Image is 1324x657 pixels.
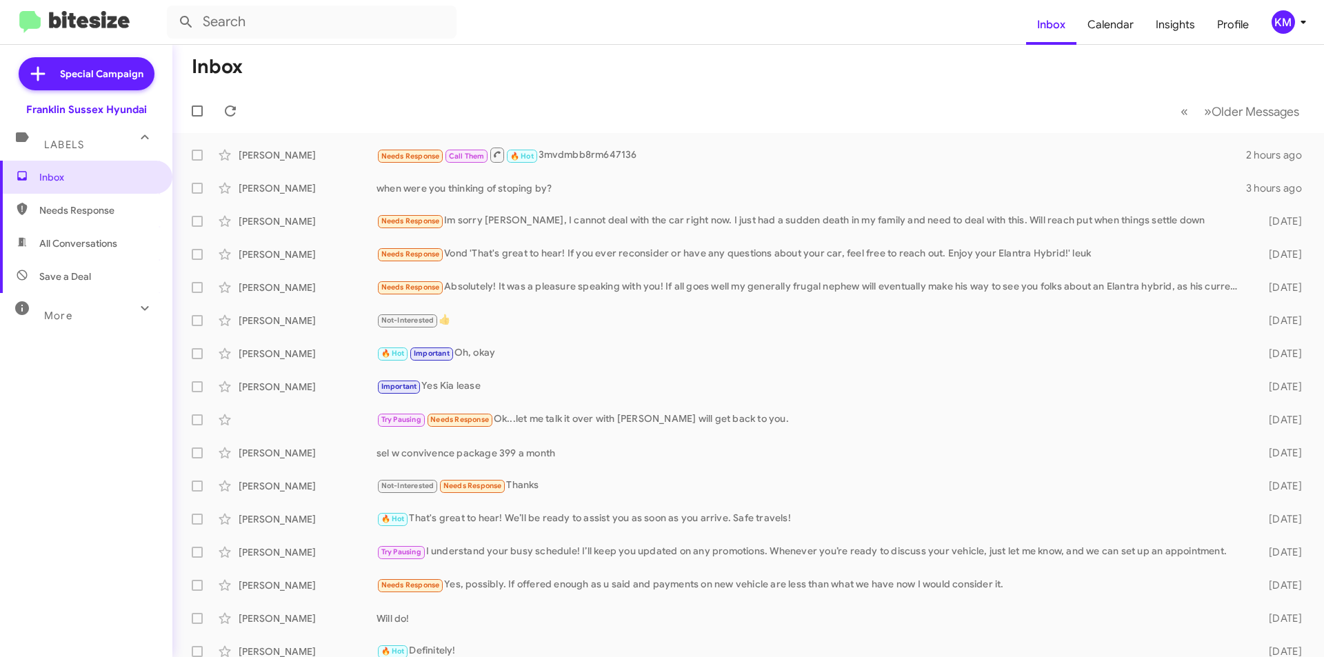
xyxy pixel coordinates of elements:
div: [PERSON_NAME] [239,446,377,460]
button: Next [1196,97,1307,125]
nav: Page navigation example [1173,97,1307,125]
span: Special Campaign [60,67,143,81]
div: That's great to hear! We’ll be ready to assist you as soon as you arrive. Safe travels! [377,511,1247,527]
span: » [1204,103,1212,120]
div: [DATE] [1247,611,1313,625]
button: Previous [1172,97,1196,125]
span: 🔥 Hot [381,647,405,656]
span: Needs Response [381,152,440,161]
h1: Inbox [192,56,243,78]
div: Yes Kia lease [377,378,1247,394]
div: [DATE] [1247,479,1313,493]
span: Older Messages [1212,104,1299,119]
div: [PERSON_NAME] [239,214,377,228]
div: [PERSON_NAME] [239,247,377,261]
div: [DATE] [1247,413,1313,427]
span: Important [381,382,417,391]
div: [PERSON_NAME] [239,479,377,493]
span: Save a Deal [39,270,91,283]
div: KM [1272,10,1295,34]
span: Call Them [449,152,485,161]
a: Calendar [1076,5,1145,45]
span: Needs Response [381,216,440,225]
div: 3 hours ago [1246,181,1313,195]
span: Try Pausing [381,415,421,424]
span: 🔥 Hot [381,514,405,523]
span: Try Pausing [381,547,421,556]
button: KM [1260,10,1309,34]
div: [PERSON_NAME] [239,611,377,625]
a: Special Campaign [19,57,154,90]
div: Ok...let me talk it over with [PERSON_NAME] will get back to you. [377,412,1247,427]
div: [PERSON_NAME] [239,578,377,592]
a: Profile [1206,5,1260,45]
span: Not-Interested [381,316,434,325]
div: [PERSON_NAME] [239,380,377,394]
span: All Conversations [39,236,117,250]
div: [DATE] [1247,545,1313,559]
input: Search [167,6,457,39]
span: Needs Response [39,203,157,217]
a: Insights [1145,5,1206,45]
div: [PERSON_NAME] [239,181,377,195]
div: 2 hours ago [1246,148,1313,162]
div: [DATE] [1247,214,1313,228]
span: Needs Response [381,250,440,259]
div: Oh, okay [377,345,1247,361]
div: [PERSON_NAME] [239,347,377,361]
span: Inbox [39,170,157,184]
div: Absolutely! It was a pleasure speaking with you! If all goes well my generally frugal nephew will... [377,279,1247,295]
div: [DATE] [1247,446,1313,460]
div: [DATE] [1247,281,1313,294]
span: 🔥 Hot [381,349,405,358]
div: sel w convivence package 399 a month [377,446,1247,460]
span: Not-Interested [381,481,434,490]
div: Franklin Sussex Hyundai [26,103,147,117]
div: [DATE] [1247,314,1313,327]
div: [DATE] [1247,380,1313,394]
div: [DATE] [1247,347,1313,361]
div: [PERSON_NAME] [239,545,377,559]
span: Important [414,349,450,358]
div: Vond 'That's great to hear! If you ever reconsider or have any questions about your car, feel fre... [377,246,1247,262]
div: Thanks [377,478,1247,494]
span: Labels [44,139,84,151]
div: Yes, possibly. If offered enough as u said and payments on new vehicle are less than what we have... [377,577,1247,593]
div: Will do! [377,611,1247,625]
span: « [1181,103,1188,120]
span: Needs Response [443,481,502,490]
span: Needs Response [381,580,440,589]
span: 🔥 Hot [510,152,534,161]
div: [PERSON_NAME] [239,148,377,162]
div: Im sorry [PERSON_NAME], I cannot deal with the car right now. I just had a sudden death in my fam... [377,213,1247,229]
div: [PERSON_NAME] [239,281,377,294]
div: I understand your busy schedule! I’ll keep you updated on any promotions. Whenever you’re ready t... [377,544,1247,560]
div: [PERSON_NAME] [239,314,377,327]
span: More [44,310,72,322]
div: [DATE] [1247,247,1313,261]
span: Needs Response [381,283,440,292]
div: 👍 [377,312,1247,328]
a: Inbox [1026,5,1076,45]
span: Needs Response [430,415,489,424]
div: 3mvdmbb8rm647136 [377,146,1246,163]
div: [DATE] [1247,578,1313,592]
div: [PERSON_NAME] [239,512,377,526]
div: [DATE] [1247,512,1313,526]
div: when were you thinking of stoping by? [377,181,1246,195]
